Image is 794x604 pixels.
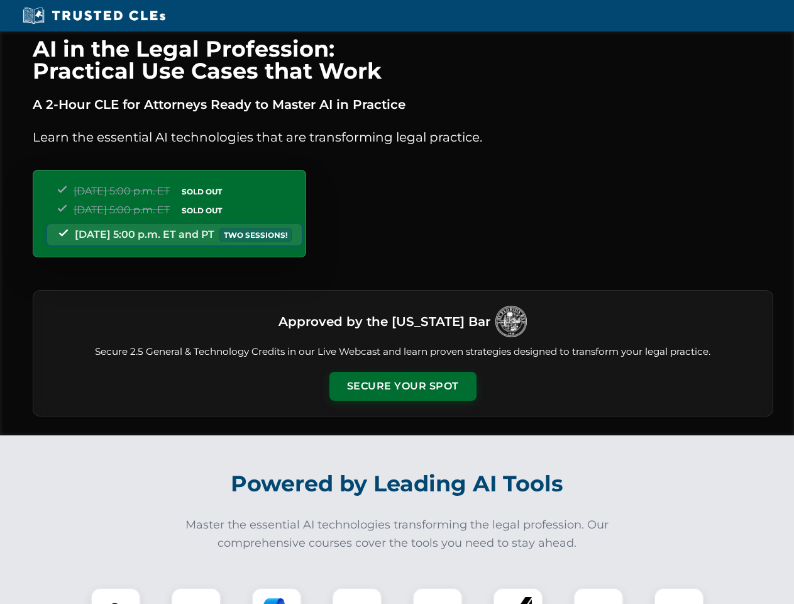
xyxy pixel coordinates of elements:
p: Secure 2.5 General & Technology Credits in our Live Webcast and learn proven strategies designed ... [48,345,758,359]
p: A 2-Hour CLE for Attorneys Ready to Master AI in Practice [33,94,773,115]
h1: AI in the Legal Profession: Practical Use Cases that Work [33,38,773,82]
h3: Approved by the [US_STATE] Bar [278,310,490,333]
span: [DATE] 5:00 p.m. ET [74,204,170,216]
span: [DATE] 5:00 p.m. ET [74,185,170,197]
button: Secure Your Spot [329,372,477,401]
span: SOLD OUT [177,185,226,198]
span: SOLD OUT [177,204,226,217]
img: Trusted CLEs [19,6,169,25]
p: Master the essential AI technologies transforming the legal profession. Our comprehensive courses... [177,516,617,552]
img: Logo [495,306,527,337]
p: Learn the essential AI technologies that are transforming legal practice. [33,127,773,147]
h2: Powered by Leading AI Tools [49,462,746,506]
